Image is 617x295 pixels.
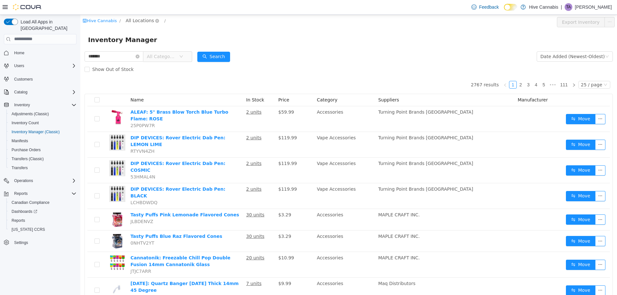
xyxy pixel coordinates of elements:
[6,198,79,207] button: Canadian Compliance
[234,169,295,194] td: Vape Accessories
[14,191,28,196] span: Reports
[166,240,184,246] u: 20 units
[6,127,79,136] button: Inventory Manager (Classic)
[486,176,515,187] button: icon: swapMove
[515,176,525,187] button: icon: ellipsis
[444,66,452,74] li: 3
[12,88,76,96] span: Catalog
[9,217,28,224] a: Reports
[50,134,74,139] span: RTYVN4ZH
[198,82,209,88] span: Price
[2,4,36,8] a: icon: shopHive Cannabis
[469,1,501,13] a: Feedback
[298,172,393,177] span: Turning Point Brands [GEOGRAPHIC_DATA]
[12,239,31,247] a: Settings
[515,125,525,135] button: icon: ellipsis
[198,197,211,203] span: $3.29
[6,154,79,163] button: Transfers (Classic)
[9,137,76,145] span: Manifests
[1,176,79,185] button: Operations
[198,120,217,126] span: $119.99
[12,49,76,57] span: Home
[12,177,76,185] span: Operations
[198,146,217,151] span: $119.99
[29,120,45,136] img: DIP DEVICES: Rover Electric Dab Pen: LEMON LIME hero shot
[234,237,295,263] td: Accessories
[467,66,478,74] li: Next 5 Pages
[12,218,25,223] span: Reports
[479,4,499,10] span: Feedback
[50,266,158,278] a: [DATE]: Quartz Banger [DATE] Thick 14mm 45 Degree
[75,4,79,8] i: icon: close-circle
[486,200,515,210] button: icon: swapMove
[166,172,181,177] u: 2 units
[298,240,339,246] span: MAPLE CRAFT INC.
[486,271,515,281] button: icon: swapMove
[9,119,76,127] span: Inventory Count
[12,101,32,109] button: Inventory
[50,82,63,88] span: Name
[436,66,444,74] li: 2
[525,40,529,44] i: icon: down
[12,88,30,96] button: Catalog
[166,219,184,224] u: 30 units
[444,66,452,74] a: 3
[14,90,27,95] span: Catalog
[515,271,525,281] button: icon: ellipsis
[486,221,515,231] button: icon: swapMove
[561,3,562,11] p: |
[12,200,49,205] span: Canadian Compliance
[9,164,30,172] a: Transfers
[12,75,76,83] span: Customers
[1,189,79,198] button: Reports
[6,163,79,172] button: Transfers
[12,209,37,214] span: Dashboards
[9,146,43,154] a: Purchase Orders
[9,52,56,57] span: Show Out of Stock
[429,66,436,74] li: 1
[18,19,76,31] span: Load All Apps in [GEOGRAPHIC_DATA]
[6,118,79,127] button: Inventory Count
[12,165,28,170] span: Transfers
[166,197,184,203] u: 30 units
[198,240,214,246] span: $10.99
[50,240,150,252] a: Cannatonik: Freezable Chill Pop Double Fusion 14mm Cannatonik Glass
[50,108,75,113] span: 25P0PW7R
[9,208,76,215] span: Dashboards
[9,146,76,154] span: Purchase Orders
[12,111,49,117] span: Adjustments (Classic)
[460,66,467,74] a: 5
[6,136,79,145] button: Manifests
[437,66,444,74] a: 2
[515,221,525,231] button: icon: ellipsis
[486,99,515,109] button: icon: swapMove
[50,280,77,285] span: V8N6MNWQ
[9,155,46,163] a: Transfers (Classic)
[429,66,436,74] a: 1
[12,239,76,247] span: Settings
[515,200,525,210] button: icon: ellipsis
[515,245,525,255] button: icon: ellipsis
[50,146,145,158] a: DIP DEVICES: Rover Electric Dab Pen: COSMIC
[2,4,6,8] i: icon: shop
[234,91,295,117] td: Accessories
[29,94,45,110] img: ALEAF: 5" Brass Blow Torch Blue Turbo Flame: ROSE hero shot
[390,66,418,74] li: 2767 results
[6,207,79,216] a: Dashboards
[529,3,558,11] p: Hive Cannabis
[515,99,525,109] button: icon: ellipsis
[298,95,393,100] span: Turning Point Brands [GEOGRAPHIC_DATA]
[50,254,71,259] span: JTJC7ARR
[12,147,41,152] span: Purchase Orders
[452,66,460,74] li: 4
[29,145,45,161] img: DIP DEVICES: Rover Electric Dab Pen: COSMIC hero shot
[14,63,24,68] span: Users
[14,240,28,245] span: Settings
[6,225,79,234] button: [US_STATE] CCRS
[29,218,45,234] img: Tasty Puffs Blue Raz Flavored Cones hero shot
[6,109,79,118] button: Adjustments (Classic)
[478,66,489,74] li: 111
[50,120,145,132] a: DIP DEVICES: Rover Electric Dab Pen: LEMON LIME
[50,185,77,190] span: LCHBDWDQ
[9,226,48,233] a: [US_STATE] CCRS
